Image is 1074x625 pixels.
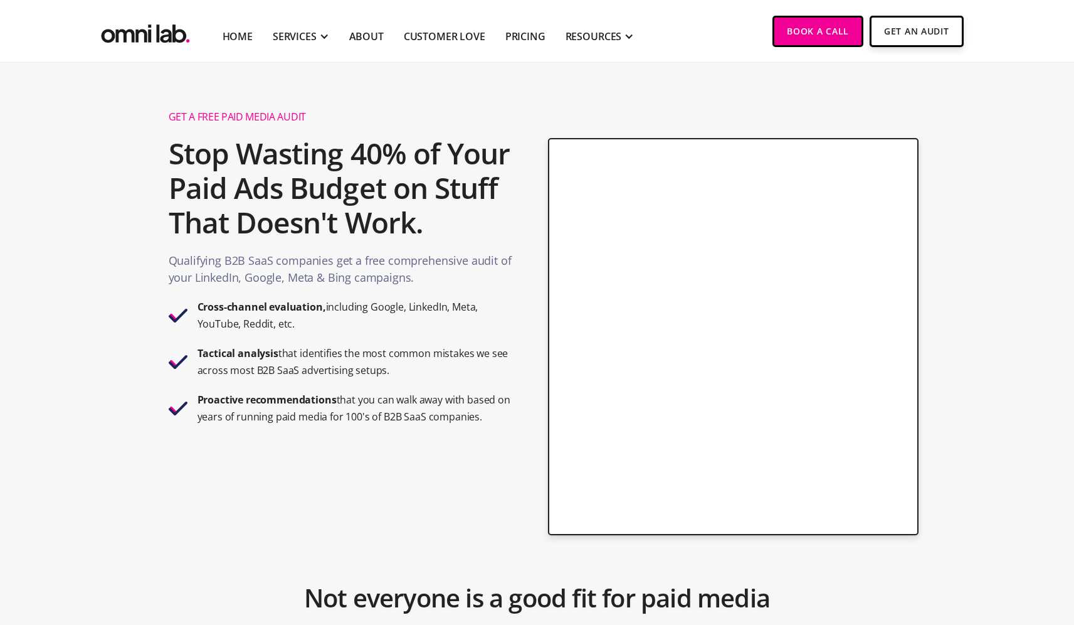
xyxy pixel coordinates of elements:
[505,29,545,44] a: Pricing
[223,29,253,44] a: Home
[169,252,514,292] p: Qualifying B2B SaaS companies get a free comprehensive audit of your LinkedIn, Google, Meta & Bin...
[169,130,514,247] h2: Stop Wasting 40% of Your Paid Ads Budget on Stuff That Doesn't Work.
[197,346,508,377] strong: that identifies the most common mistakes we see across most B2B SaaS advertising setups.
[197,393,510,424] strong: that you can walk away with based on years of running paid media for 100's of B2B SaaS companies.
[98,16,192,46] a: home
[772,16,863,47] a: Book a Call
[304,577,770,619] h2: Not everyone is a good fit for paid media
[98,16,192,46] img: Omni Lab: B2B SaaS Demand Generation Agency
[848,479,1074,625] iframe: Chat Widget
[169,110,514,124] h1: Get a Free Paid Media Audit
[197,393,337,407] strong: Proactive recommendations
[273,29,317,44] div: SERVICES
[404,29,485,44] a: Customer Love
[569,171,897,503] iframe: Form 0
[870,16,963,47] a: Get An Audit
[197,300,326,314] strong: Cross-channel evaluation,
[349,29,384,44] a: About
[197,300,478,331] strong: including Google, LinkedIn, Meta, YouTube, Reddit, etc.
[197,346,278,360] strong: Tactical analysis
[566,29,622,44] div: RESOURCES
